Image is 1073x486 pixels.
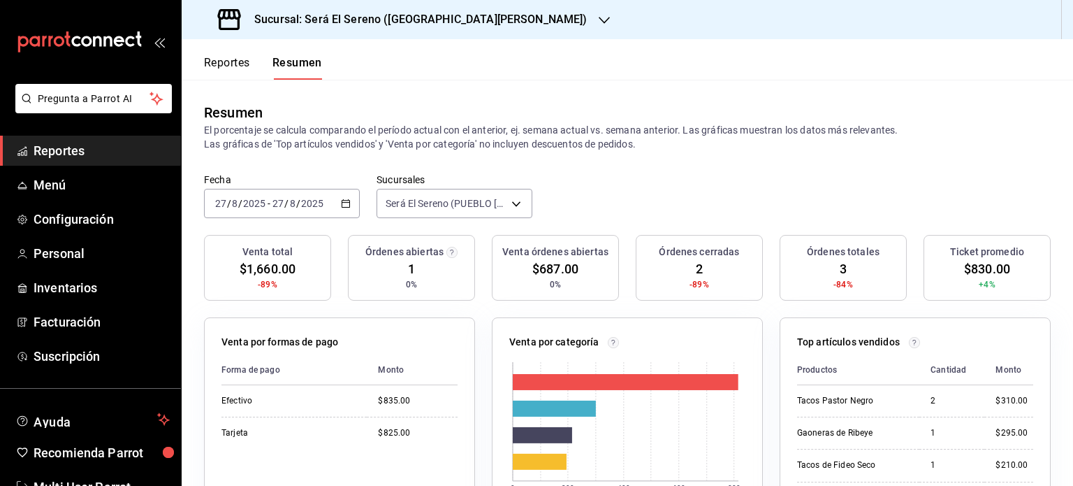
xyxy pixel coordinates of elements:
[797,459,908,471] div: Tacos de Fideo Seco
[797,427,908,439] div: Gaoneras de Ribeye
[377,175,532,185] label: Sucursales
[34,210,170,229] span: Configuración
[995,459,1033,471] div: $210.00
[797,395,908,407] div: Tacos Pastor Negro
[919,355,984,385] th: Cantidad
[386,196,506,210] span: Será El Sereno (PUEBLO [PERSON_NAME])
[34,411,152,428] span: Ayuda
[659,245,739,259] h3: Órdenes cerradas
[221,395,356,407] div: Efectivo
[378,395,458,407] div: $835.00
[984,355,1033,385] th: Monto
[502,245,608,259] h3: Venta órdenes abiertas
[300,198,324,209] input: ----
[34,347,170,366] span: Suscripción
[378,427,458,439] div: $825.00
[696,259,703,278] span: 2
[227,198,231,209] span: /
[995,395,1033,407] div: $310.00
[272,198,284,209] input: --
[243,11,587,28] h3: Sucursal: Será El Sereno ([GEOGRAPHIC_DATA][PERSON_NAME])
[34,244,170,263] span: Personal
[258,278,277,291] span: -89%
[272,56,322,80] button: Resumen
[34,176,170,194] span: Menú
[408,259,415,278] span: 1
[284,198,289,209] span: /
[797,355,919,385] th: Productos
[689,278,709,291] span: -89%
[221,427,356,439] div: Tarjeta
[242,198,266,209] input: ----
[532,259,578,278] span: $687.00
[34,313,170,331] span: Facturación
[995,427,1033,439] div: $295.00
[840,259,847,278] span: 3
[964,259,1010,278] span: $830.00
[38,92,150,106] span: Pregunta a Parrot AI
[406,278,417,291] span: 0%
[296,198,300,209] span: /
[214,198,227,209] input: --
[240,259,295,278] span: $1,660.00
[204,175,360,185] label: Fecha
[204,56,250,80] button: Reportes
[930,427,973,439] div: 1
[807,245,879,259] h3: Órdenes totales
[204,123,1051,151] p: El porcentaje se calcula comparando el período actual con el anterior, ej. semana actual vs. sema...
[10,101,172,116] a: Pregunta a Parrot AI
[204,56,322,80] div: navigation tabs
[833,278,853,291] span: -84%
[979,278,995,291] span: +4%
[797,335,900,350] p: Top artículos vendidos
[221,355,367,385] th: Forma de pago
[930,395,973,407] div: 2
[231,198,238,209] input: --
[950,245,1024,259] h3: Ticket promedio
[509,335,599,350] p: Venta por categoría
[221,335,338,350] p: Venta por formas de pago
[365,245,444,259] h3: Órdenes abiertas
[34,278,170,297] span: Inventarios
[550,278,561,291] span: 0%
[268,198,270,209] span: -
[367,355,458,385] th: Monto
[930,459,973,471] div: 1
[34,443,170,462] span: Recomienda Parrot
[242,245,293,259] h3: Venta total
[34,141,170,160] span: Reportes
[15,84,172,113] button: Pregunta a Parrot AI
[154,36,165,48] button: open_drawer_menu
[238,198,242,209] span: /
[204,102,263,123] div: Resumen
[289,198,296,209] input: --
